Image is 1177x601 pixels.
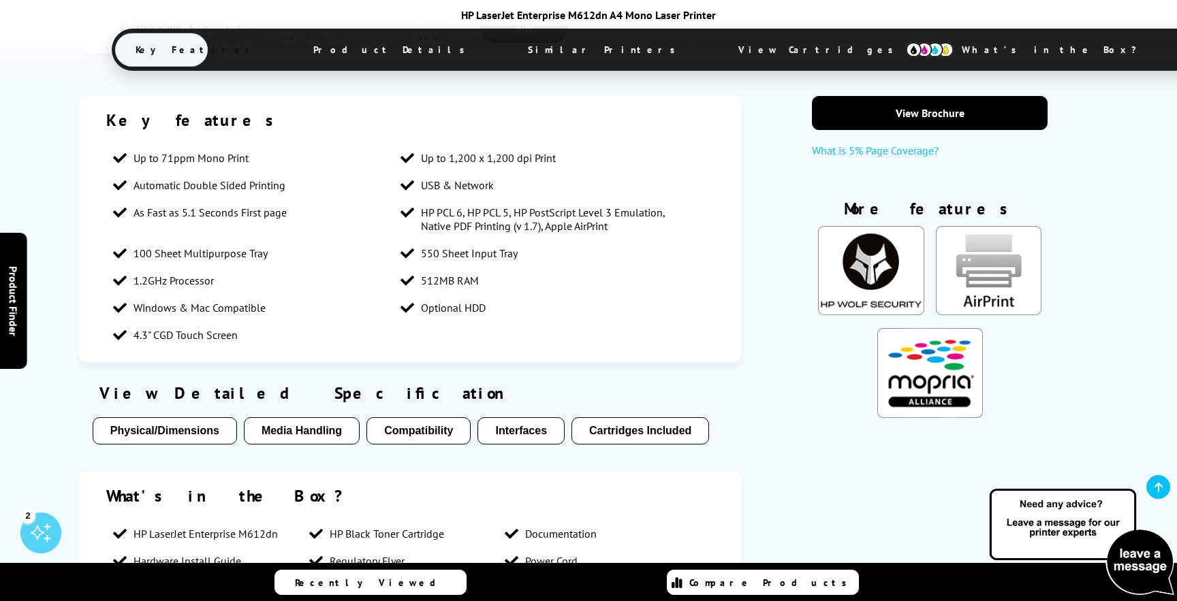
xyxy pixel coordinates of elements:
span: Windows & Mac Compatible [134,301,266,314]
span: What’s in the Box? [941,33,1170,66]
span: HP PCL 6, HP PCL 5, HP PostScript Level 3 Emulation, Native PDF Printing (v 1.7), Apple AirPrint [421,206,674,233]
a: KeyFeatureModal324 [877,407,984,421]
span: Optional HDD [421,301,486,314]
span: Regulatory Flyer [330,554,405,568]
a: Compare Products [667,570,859,595]
span: USB & Network [421,178,494,192]
span: 512MB RAM [421,274,479,287]
span: HP Black Toner Cartridge [330,527,444,540]
span: HP LaserJet Enterprise M612dn [134,527,278,540]
button: Compatibility [366,417,471,444]
span: 4.3" CGD Touch Screen [134,328,238,342]
div: HP LaserJet Enterprise M612dn A4 Mono Laser Printer [112,8,1065,22]
span: View Cartridges [718,32,926,67]
div: Key features [106,110,715,131]
span: Automatic Double Sided Printing [134,178,285,192]
span: Similar Printers [507,33,703,66]
div: View Detailed Specification [93,383,728,404]
img: Open Live Chat window [986,487,1177,598]
div: What's in the Box? [106,485,715,506]
span: As Fast as 5.1 Seconds First page [134,206,287,219]
span: Up to 1,200 x 1,200 dpi Print [421,151,556,165]
button: Media Handling [244,417,360,444]
a: Recently Viewed [274,570,467,595]
img: cmyk-icon.svg [906,42,954,57]
a: View Brochure [812,96,1048,130]
a: KeyFeatureModal334 [818,304,924,318]
img: HP Wolf Enterprise Security [818,226,924,315]
img: AirPrint [936,226,1042,315]
span: Compare Products [689,576,854,589]
div: 2 [20,508,35,523]
span: 1.2GHz Processor [134,274,214,287]
button: Cartridges Included [571,417,709,444]
a: KeyFeatureModal85 [936,304,1042,318]
div: More features [812,198,1048,226]
span: 550 Sheet Input Tray [421,246,518,260]
span: Key Features [115,33,278,66]
span: Recently Viewed [295,576,450,589]
button: Physical/Dimensions [93,417,237,444]
span: Product Finder [7,265,20,336]
span: Product Details [293,33,492,66]
span: Power Cord [525,554,578,568]
a: What is 5% Page Coverage? [812,144,1048,164]
img: Mopria Certified [877,328,984,417]
span: Hardware Install Guide [134,554,241,568]
button: Interfaces [477,417,565,444]
span: 100 Sheet Multipurpose Tray [134,246,268,260]
span: Documentation [525,527,597,540]
span: Up to 71ppm Mono Print [134,151,249,165]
